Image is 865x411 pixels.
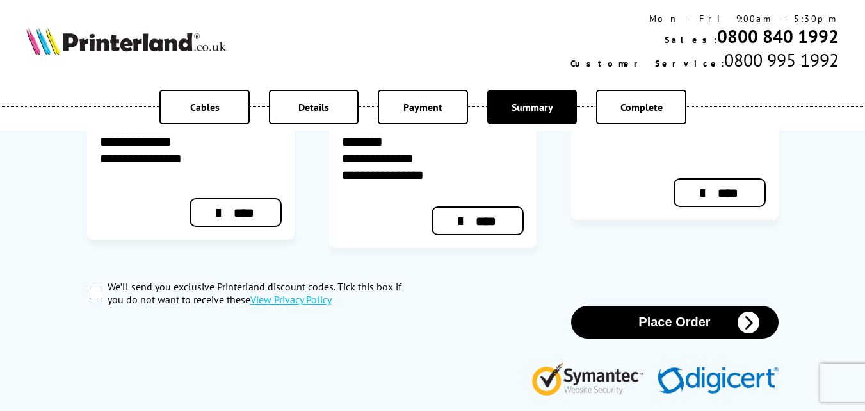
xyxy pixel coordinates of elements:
[26,27,226,55] img: Printerland Logo
[190,101,220,113] span: Cables
[717,24,839,48] a: 0800 840 1992
[620,101,663,113] span: Complete
[531,359,652,396] img: Symantec Website Security
[298,101,329,113] span: Details
[403,101,442,113] span: Payment
[250,293,332,306] a: modal_privacy
[570,13,839,24] div: Mon - Fri 9:00am - 5:30pm
[108,280,419,306] label: We’ll send you exclusive Printerland discount codes. Tick this box if you do not want to receive ...
[512,101,553,113] span: Summary
[658,367,779,396] img: Digicert
[724,48,839,72] span: 0800 995 1992
[570,58,724,69] span: Customer Service:
[571,306,779,339] button: Place Order
[665,34,717,46] span: Sales:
